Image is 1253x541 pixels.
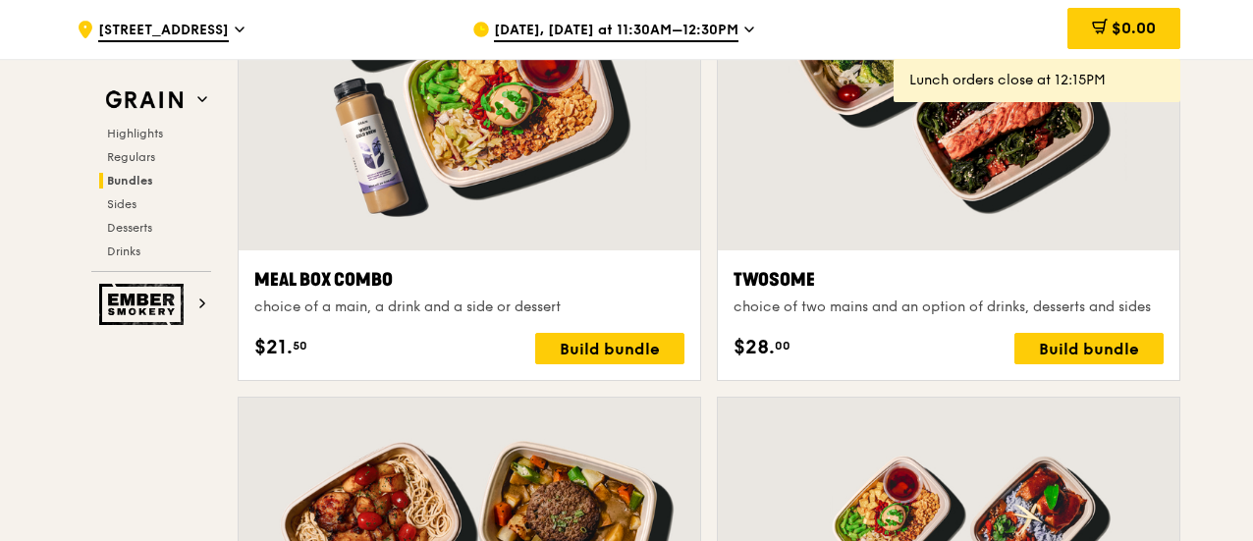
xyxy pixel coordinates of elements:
[107,244,140,258] span: Drinks
[535,333,684,364] div: Build bundle
[494,21,738,42] span: [DATE], [DATE] at 11:30AM–12:30PM
[107,197,136,211] span: Sides
[1112,19,1156,37] span: $0.00
[107,127,163,140] span: Highlights
[254,298,684,317] div: choice of a main, a drink and a side or dessert
[909,71,1165,90] div: Lunch orders close at 12:15PM
[775,338,790,353] span: 00
[99,82,190,118] img: Grain web logo
[293,338,307,353] span: 50
[734,266,1164,294] div: Twosome
[98,21,229,42] span: [STREET_ADDRESS]
[254,333,293,362] span: $21.
[1014,333,1164,364] div: Build bundle
[254,266,684,294] div: Meal Box Combo
[734,298,1164,317] div: choice of two mains and an option of drinks, desserts and sides
[107,221,152,235] span: Desserts
[107,174,153,188] span: Bundles
[107,150,155,164] span: Regulars
[99,284,190,325] img: Ember Smokery web logo
[734,333,775,362] span: $28.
